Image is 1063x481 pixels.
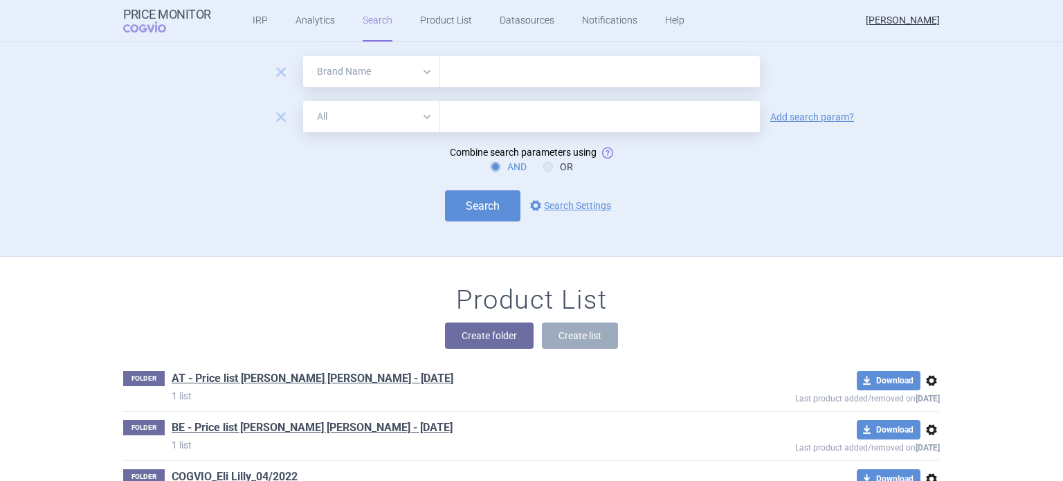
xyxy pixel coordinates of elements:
[450,147,597,158] span: Combine search parameters using
[542,323,618,349] button: Create list
[172,438,695,452] p: 1 list
[491,160,527,174] label: AND
[123,8,211,34] a: Price MonitorCOGVIO
[172,389,695,403] p: 1 list
[123,371,165,386] p: FOLDER
[172,371,453,386] a: AT - Price list [PERSON_NAME] [PERSON_NAME] - [DATE]
[445,323,534,349] button: Create folder
[916,443,940,453] strong: [DATE]
[770,112,854,122] a: Add search param?
[695,390,940,403] p: Last product added/removed on
[695,439,940,453] p: Last product added/removed on
[123,21,185,33] span: COGVIO
[916,394,940,403] strong: [DATE]
[456,284,607,316] h1: Product List
[123,420,165,435] p: FOLDER
[172,371,453,389] h1: AT - Price list Eli Lilly - Sep 2021
[527,197,611,214] a: Search Settings
[857,420,920,439] button: Download
[857,371,920,390] button: Download
[172,420,453,438] h1: BE - Price list Eli Lilly - Sep 2021
[445,190,520,221] button: Search
[172,420,453,435] a: BE - Price list [PERSON_NAME] [PERSON_NAME] - [DATE]
[123,8,211,21] strong: Price Monitor
[543,160,573,174] label: OR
